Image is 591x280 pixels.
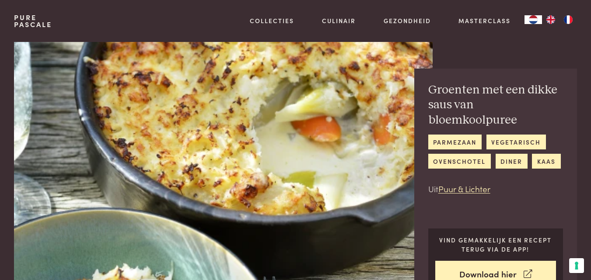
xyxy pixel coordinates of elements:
a: Collecties [250,16,294,25]
a: Gezondheid [384,16,431,25]
a: Masterclass [458,16,511,25]
a: Puur & Lichter [438,183,490,194]
a: FR [560,15,577,24]
a: Culinair [322,16,356,25]
a: EN [542,15,560,24]
a: diner [496,154,528,168]
a: kaas [532,154,560,168]
h2: Groenten met een dikke saus van bloemkoolpuree [428,83,563,128]
a: vegetarisch [486,135,546,149]
aside: Language selected: Nederlands [525,15,577,24]
button: Uw voorkeuren voor toestemming voor trackingtechnologieën [569,258,584,273]
a: NL [525,15,542,24]
a: PurePascale [14,14,52,28]
div: Language [525,15,542,24]
p: Vind gemakkelijk een recept terug via de app! [435,235,556,253]
ul: Language list [542,15,577,24]
a: ovenschotel [428,154,491,168]
p: Uit [428,183,563,195]
a: parmezaan [428,135,482,149]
